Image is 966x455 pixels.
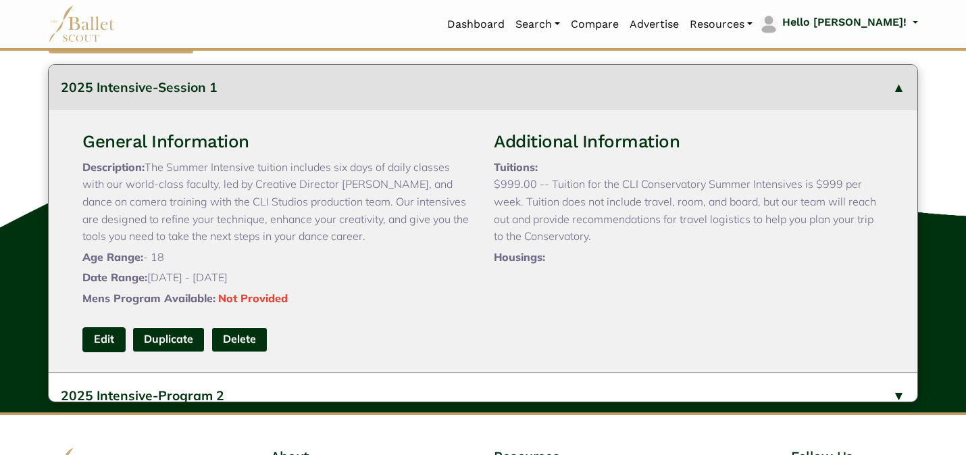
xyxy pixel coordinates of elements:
[132,327,205,352] a: Duplicate
[510,10,565,39] a: Search
[82,250,143,264] span: Age Range:
[82,160,145,174] span: Description:
[565,10,624,39] a: Compare
[61,387,224,404] span: 2025 Intensive-Program 2
[442,10,510,39] a: Dashboard
[759,15,778,34] img: profile picture
[82,249,472,266] p: - 18
[82,327,126,352] a: Edit
[494,250,545,264] span: Housings:
[82,270,147,284] span: Date Range:
[782,14,907,31] p: Hello [PERSON_NAME]!
[494,176,884,245] p: $999.00 -- Tuition for the CLI Conservatory Summer Intensives is $999 per week. Tuition does not ...
[758,14,918,35] a: profile picture Hello [PERSON_NAME]!
[624,10,684,39] a: Advertise
[82,291,215,305] span: Mens Program Available:
[82,269,472,287] p: [DATE] - [DATE]
[61,79,218,95] span: 2025 Intensive-Session 1
[494,130,884,153] h3: Additional Information
[211,327,268,352] button: Delete
[494,160,538,174] span: Tuitions:
[49,65,917,110] button: 2025 Intensive-Session 1
[82,159,472,245] p: The Summer Intensive tuition includes six days of daily classes with our world-class faculty, led...
[49,373,917,418] button: 2025 Intensive-Program 2
[684,10,758,39] a: Resources
[82,130,472,153] h3: General Information
[218,291,288,305] span: Not Provided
